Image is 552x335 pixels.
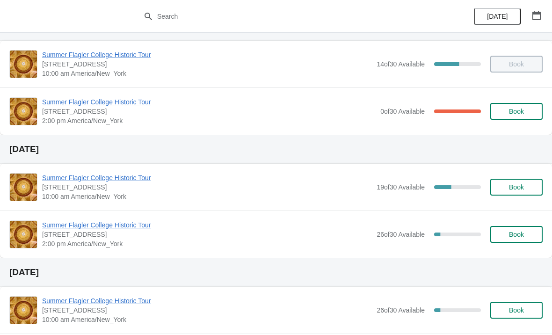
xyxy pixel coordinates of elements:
span: Book [509,306,524,314]
button: Book [490,179,543,196]
span: 26 of 30 Available [377,306,425,314]
span: [STREET_ADDRESS] [42,107,376,116]
span: Book [509,183,524,191]
span: Book [509,231,524,238]
img: Summer Flagler College Historic Tour | 74 King Street, St. Augustine, FL, USA | 2:00 pm America/N... [10,221,37,248]
span: [STREET_ADDRESS] [42,230,372,239]
span: Summer Flagler College Historic Tour [42,173,372,182]
span: 14 of 30 Available [377,60,425,68]
span: 19 of 30 Available [377,183,425,191]
button: [DATE] [474,8,521,25]
button: Book [490,103,543,120]
img: Summer Flagler College Historic Tour | 74 King Street, St. Augustine, FL, USA | 2:00 pm America/N... [10,98,37,125]
span: 0 of 30 Available [380,108,425,115]
span: 2:00 pm America/New_York [42,116,376,125]
span: 10:00 am America/New_York [42,69,372,78]
span: 10:00 am America/New_York [42,192,372,201]
span: Summer Flagler College Historic Tour [42,50,372,59]
input: Search [157,8,414,25]
img: Summer Flagler College Historic Tour | 74 King Street, St. Augustine, FL, USA | 10:00 am America/... [10,51,37,78]
span: [DATE] [487,13,508,20]
span: [STREET_ADDRESS] [42,59,372,69]
img: Summer Flagler College Historic Tour | 74 King Street, St. Augustine, FL, USA | 10:00 am America/... [10,297,37,324]
button: Book [490,226,543,243]
span: 26 of 30 Available [377,231,425,238]
span: Summer Flagler College Historic Tour [42,296,372,306]
span: 10:00 am America/New_York [42,315,372,324]
img: Summer Flagler College Historic Tour | 74 King Street, St. Augustine, FL, USA | 10:00 am America/... [10,174,37,201]
span: Summer Flagler College Historic Tour [42,220,372,230]
span: [STREET_ADDRESS] [42,182,372,192]
span: 2:00 pm America/New_York [42,239,372,248]
h2: [DATE] [9,145,543,154]
h2: [DATE] [9,268,543,277]
span: Summer Flagler College Historic Tour [42,97,376,107]
button: Book [490,302,543,319]
span: Book [509,108,524,115]
span: [STREET_ADDRESS] [42,306,372,315]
